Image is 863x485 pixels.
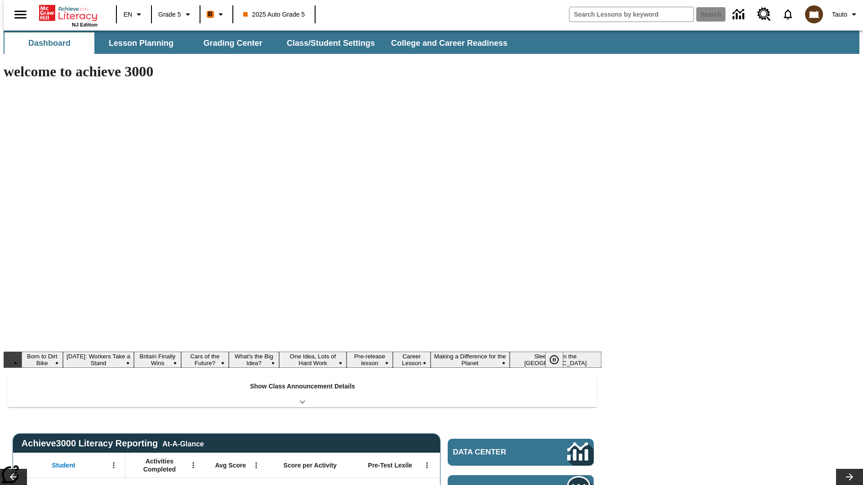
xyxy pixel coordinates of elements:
a: Data Center [448,439,594,466]
button: Class/Student Settings [280,32,382,54]
span: Activities Completed [130,457,189,473]
a: Home [39,4,98,22]
button: College and Career Readiness [384,32,515,54]
div: Pause [545,352,572,368]
button: Slide 3 Britain Finally Wins [134,352,181,368]
input: search field [569,7,694,22]
button: Slide 8 Career Lesson [393,352,431,368]
span: NJ Edition [72,22,98,27]
button: Open Menu [249,459,263,472]
button: Boost Class color is orange. Change class color [203,6,230,22]
span: EN [124,10,132,19]
span: Avg Score [215,461,246,469]
button: Open Menu [107,459,120,472]
a: Notifications [776,3,800,26]
button: Slide 1 Born to Dirt Bike [22,352,63,368]
button: Open Menu [187,459,200,472]
a: Data Center [727,2,752,27]
span: Data Center [453,448,537,457]
div: SubNavbar [4,32,516,54]
button: Dashboard [4,32,94,54]
button: Language: EN, Select a language [120,6,148,22]
button: Slide 9 Making a Difference for the Planet [431,352,510,368]
button: Grading Center [188,32,278,54]
div: At-A-Glance [162,438,204,448]
button: Slide 10 Sleepless in the Animal Kingdom [510,352,601,368]
button: Grade: Grade 5, Select a grade [155,6,197,22]
img: avatar image [805,5,823,23]
button: Slide 5 What's the Big Idea? [229,352,279,368]
span: B [208,9,213,20]
div: Show Class Announcement Details [8,376,597,407]
button: Select a new avatar [800,3,828,26]
span: Pre-Test Lexile [368,461,413,469]
button: Slide 7 Pre-release lesson [347,352,393,368]
button: Profile/Settings [828,6,863,22]
span: 2025 Auto Grade 5 [243,10,305,19]
span: Tauto [832,10,847,19]
span: Grade 5 [158,10,181,19]
button: Slide 4 Cars of the Future? [181,352,229,368]
button: Lesson Planning [96,32,186,54]
span: Achieve3000 Literacy Reporting [22,438,204,449]
button: Slide 6 One Idea, Lots of Hard Work [279,352,347,368]
button: Pause [545,352,563,368]
div: SubNavbar [4,31,859,54]
button: Open side menu [7,1,34,28]
button: Open Menu [420,459,434,472]
span: Student [52,461,75,469]
button: Lesson carousel, Next [836,469,863,485]
div: Home [39,3,98,27]
span: Score per Activity [284,461,337,469]
a: Resource Center, Will open in new tab [752,2,776,26]
p: Show Class Announcement Details [250,382,355,391]
button: Slide 2 Labor Day: Workers Take a Stand [63,352,134,368]
h1: welcome to achieve 3000 [4,63,601,80]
